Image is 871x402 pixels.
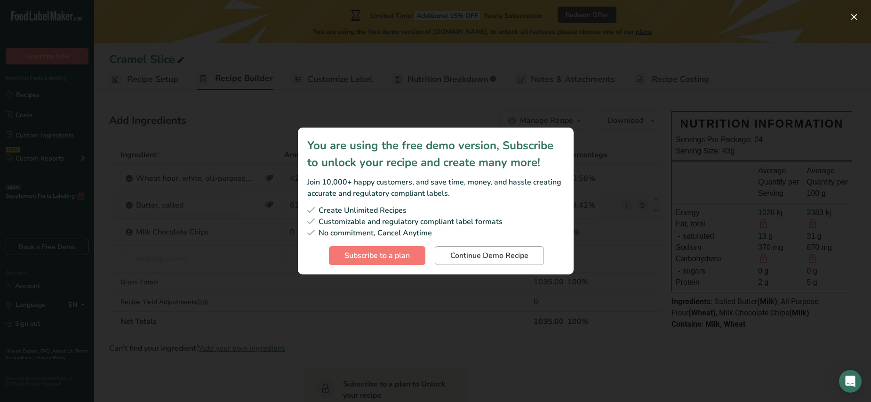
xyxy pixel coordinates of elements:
[307,216,564,227] div: Customizable and regulatory compliant label formats
[450,250,528,261] span: Continue Demo Recipe
[307,137,564,171] div: You are using the free demo version, Subscribe to unlock your recipe and create many more!
[329,246,425,265] button: Subscribe to a plan
[307,205,564,216] div: Create Unlimited Recipes
[344,250,410,261] span: Subscribe to a plan
[839,370,862,393] div: Open Intercom Messenger
[307,177,564,199] div: Join 10,000+ happy customers, and save time, money, and hassle creating accurate and regulatory c...
[435,246,544,265] button: Continue Demo Recipe
[307,227,564,239] div: No commitment, Cancel Anytime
